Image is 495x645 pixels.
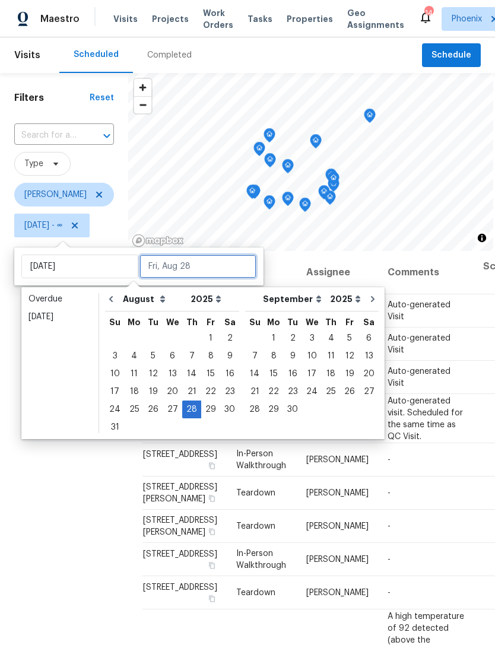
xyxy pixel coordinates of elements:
div: Tue Sep 16 2025 [283,365,302,383]
div: Sun Sep 14 2025 [245,365,264,383]
div: 19 [340,366,359,382]
div: 6 [163,348,182,364]
span: Phoenix [452,13,482,25]
div: Wed Sep 24 2025 [302,383,322,401]
div: 31 [105,419,125,436]
span: Tasks [247,15,272,23]
div: 7 [245,348,264,364]
span: [PERSON_NAME] [306,489,369,497]
span: [PERSON_NAME] [306,456,369,464]
button: Zoom in [134,79,151,96]
div: Completed [147,49,192,61]
div: 18 [125,383,144,400]
select: Year [327,290,364,308]
div: 1 [264,330,283,347]
div: 17 [105,383,125,400]
div: 5 [340,330,359,347]
span: Properties [287,13,333,25]
abbr: Thursday [186,318,198,326]
abbr: Monday [267,318,280,326]
div: Map marker [318,185,330,204]
abbr: Friday [345,318,354,326]
div: Sat Sep 06 2025 [359,329,379,347]
div: 10 [105,366,125,382]
div: 24 [105,401,125,418]
div: 4 [125,348,144,364]
div: 24 [302,383,322,400]
div: 15 [264,366,283,382]
div: Sun Aug 10 2025 [105,365,125,383]
span: [STREET_ADDRESS] [143,583,217,592]
div: Thu Aug 21 2025 [182,383,201,401]
div: Tue Sep 30 2025 [283,401,302,418]
div: 26 [144,401,163,418]
div: 21 [182,383,201,400]
div: Fri Sep 12 2025 [340,347,359,365]
th: Comments [378,251,474,294]
div: Map marker [325,169,337,187]
span: - [388,522,391,530]
div: Sun Sep 07 2025 [245,347,264,365]
div: Scheduled [74,49,119,61]
span: - [388,555,391,564]
div: Sun Sep 21 2025 [245,383,264,401]
span: [STREET_ADDRESS][PERSON_NAME] [143,516,217,536]
div: Mon Sep 29 2025 [264,401,283,418]
select: Month [260,290,327,308]
abbr: Saturday [363,318,375,326]
div: 17 [302,366,322,382]
span: Type [24,158,43,170]
div: Tue Sep 09 2025 [283,347,302,365]
button: Copy Address [207,560,217,571]
div: 25 [125,401,144,418]
div: Map marker [246,185,258,203]
div: 15 [201,366,220,382]
div: Fri Sep 26 2025 [340,383,359,401]
abbr: Sunday [249,318,261,326]
span: Auto-generated Visit [388,301,450,321]
div: Map marker [264,153,276,171]
abbr: Monday [128,318,141,326]
div: 23 [220,383,239,400]
div: 8 [264,348,283,364]
input: Start date [21,255,138,278]
div: Sun Aug 24 2025 [105,401,125,418]
button: Open [99,128,115,144]
div: 30 [283,401,302,418]
div: Map marker [328,171,339,190]
button: Go to previous month [102,287,120,311]
div: 10 [302,348,322,364]
div: 22 [201,383,220,400]
div: Fri Aug 01 2025 [201,329,220,347]
div: Thu Sep 04 2025 [322,329,340,347]
button: Go to next month [364,287,382,311]
div: Sat Aug 30 2025 [220,401,239,418]
div: Map marker [324,190,336,209]
select: Year [188,290,224,308]
div: 11 [322,348,340,364]
span: [STREET_ADDRESS][PERSON_NAME] [143,483,217,503]
div: Wed Sep 03 2025 [302,329,322,347]
abbr: Wednesday [306,318,319,326]
button: Copy Address [207,526,217,537]
div: 9 [220,348,239,364]
span: [PERSON_NAME] [24,189,87,201]
abbr: Saturday [224,318,236,326]
div: Fri Aug 15 2025 [201,365,220,383]
button: Zoom out [134,96,151,113]
div: Mon Sep 08 2025 [264,347,283,365]
div: 11 [125,366,144,382]
div: 28 [182,401,201,418]
div: Overdue [28,293,91,305]
div: Wed Sep 10 2025 [302,347,322,365]
div: Mon Aug 18 2025 [125,383,144,401]
span: [DATE] - ∞ [24,220,62,231]
div: 28 [245,401,264,418]
div: Mon Sep 01 2025 [264,329,283,347]
div: Thu Aug 14 2025 [182,365,201,383]
div: Reset [90,92,114,104]
div: Fri Aug 29 2025 [201,401,220,418]
div: Tue Sep 23 2025 [283,383,302,401]
canvas: Map [128,73,493,251]
button: Toggle attribution [475,231,489,245]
